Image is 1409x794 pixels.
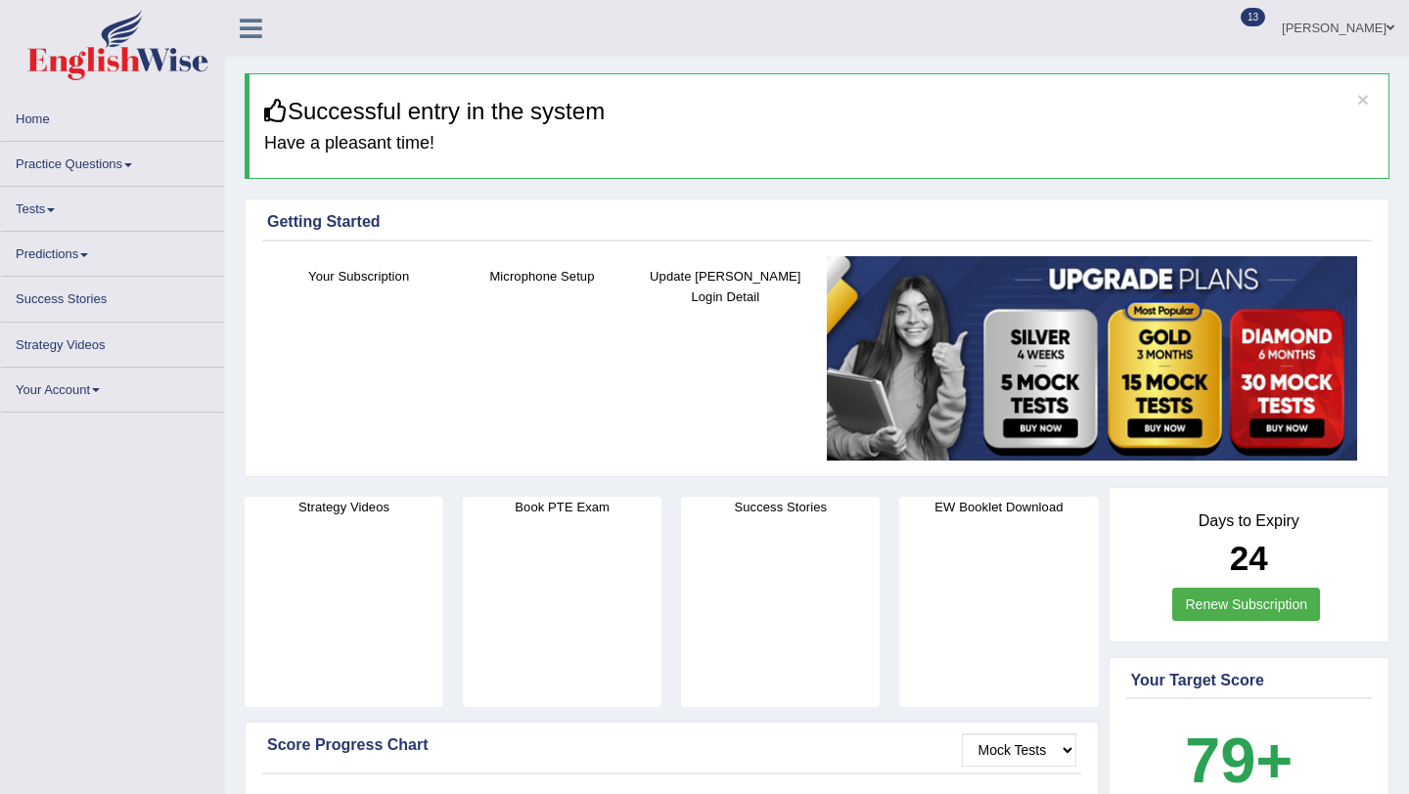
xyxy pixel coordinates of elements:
button: × [1357,89,1369,110]
h4: Update [PERSON_NAME] Login Detail [644,266,807,307]
a: Your Account [1,368,224,406]
h4: Book PTE Exam [463,497,661,517]
div: Getting Started [267,210,1367,234]
h4: Success Stories [681,497,880,517]
h4: Days to Expiry [1131,512,1368,530]
h4: EW Booklet Download [899,497,1098,517]
h4: Your Subscription [277,266,440,287]
b: 24 [1230,539,1268,577]
a: Practice Questions [1,142,224,180]
img: small5.jpg [827,256,1357,462]
h3: Successful entry in the system [264,99,1374,124]
h4: Microphone Setup [460,266,623,287]
div: Score Progress Chart [267,733,1076,757]
div: Your Target Score [1131,669,1368,692]
a: Predictions [1,232,224,270]
a: Home [1,97,224,135]
a: Tests [1,187,224,225]
a: Strategy Videos [1,323,224,361]
a: Renew Subscription [1172,588,1320,621]
span: 13 [1241,8,1265,26]
h4: Have a pleasant time! [264,134,1374,154]
a: Success Stories [1,277,224,315]
h4: Strategy Videos [245,497,443,517]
